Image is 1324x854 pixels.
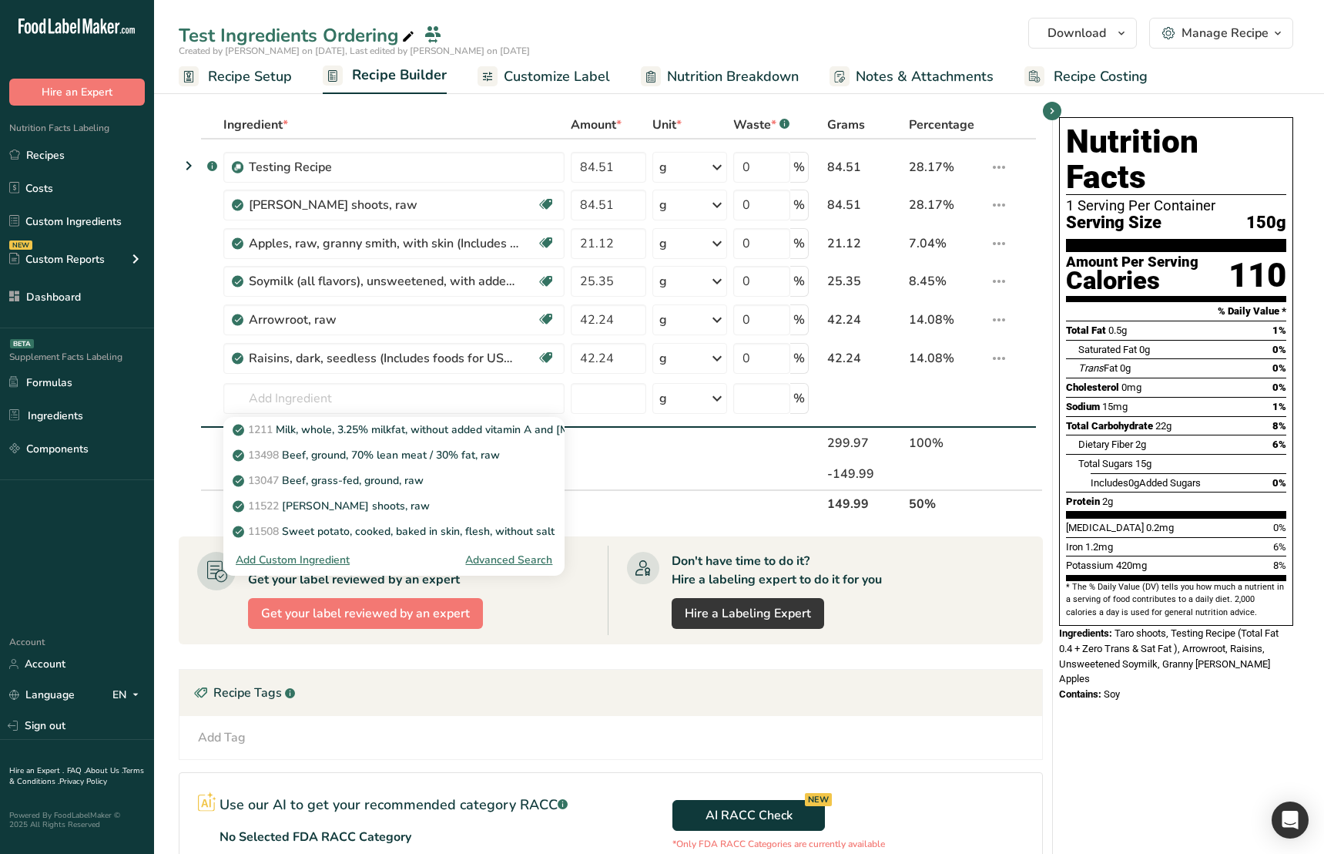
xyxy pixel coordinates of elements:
[465,552,552,568] div: Advanced Search
[179,670,1042,716] div: Recipe Tags
[223,493,565,519] a: 11522[PERSON_NAME] shoots, raw
[659,234,667,253] div: g
[1102,496,1113,507] span: 2g
[1066,581,1286,619] section: * The % Daily Value (DV) tells you how much a nutrient in a serving of food contributes to a dail...
[1272,382,1286,393] span: 0%
[1066,382,1119,393] span: Cholesterol
[10,339,34,348] div: BETA
[9,681,75,708] a: Language
[248,473,279,488] span: 13047
[1047,24,1106,42] span: Download
[1155,420,1171,432] span: 22g
[827,311,902,329] div: 42.24
[906,489,987,517] th: 50%
[223,468,565,493] a: 13047Beef, grass-fed, ground, raw
[248,448,279,462] span: 13498
[223,442,565,468] a: 13498Beef, ground, 70% lean meat / 30% fat, raw
[824,489,905,517] th: 149.99
[179,45,530,57] span: Created by [PERSON_NAME] on [DATE], Last edited by [PERSON_NAME] on [DATE]
[827,158,902,177] div: 84.51
[652,116,682,134] span: Unit
[1066,124,1286,195] h1: Nutrition Facts
[909,158,984,177] div: 28.17%
[249,158,518,177] div: Testing Recipe
[1059,627,1279,684] span: Taro shoots, Testing Recipe (Total Fat 0.4 + Zero Trans & Sat Fat ), Arrowroot, Raisins, Unsweete...
[1104,688,1120,700] span: Soy
[1066,496,1100,507] span: Protein
[236,523,555,540] p: Sweet potato, cooked, baked in skin, flesh, without salt
[827,196,902,214] div: 84.51
[830,59,994,94] a: Notes & Attachments
[1273,560,1286,571] span: 8%
[672,800,825,831] button: AI RACC Check NEW
[504,66,610,87] span: Customize Label
[1228,255,1286,296] div: 110
[827,272,902,291] div: 25.35
[909,434,984,452] div: 100%
[223,417,565,442] a: 1211Milk, whole, 3.25% milkfat, without added vitamin A and [MEDICAL_DATA]
[1272,362,1286,374] span: 0%
[1024,59,1148,94] a: Recipe Costing
[1272,344,1286,355] span: 0%
[571,116,622,134] span: Amount
[1066,401,1100,412] span: Sodium
[1273,522,1286,533] span: 0%
[249,234,518,253] div: Apples, raw, granny smith, with skin (Includes foods for USDA's Food Distribution Program)
[261,604,470,623] span: Get your label reviewed by an expert
[1059,627,1112,639] span: Ingredients:
[667,66,799,87] span: Nutrition Breakdown
[909,311,984,329] div: 14.08%
[1146,522,1174,533] span: 0.2mg
[236,552,350,568] div: Add Custom Ingredient
[236,472,424,489] p: Beef, grass-fed, ground, raw
[1066,198,1286,213] div: 1 Serving Per Container
[1139,344,1150,355] span: 0g
[220,489,812,517] th: Net Totals
[827,116,865,134] span: Grams
[208,66,292,87] span: Recipe Setup
[827,349,902,368] div: 42.24
[1272,420,1286,432] span: 8%
[909,196,984,214] div: 28.17%
[236,498,430,514] p: [PERSON_NAME] shoots, raw
[659,272,667,291] div: g
[1273,541,1286,553] span: 6%
[827,234,902,253] div: 21.12
[659,311,667,329] div: g
[9,79,145,106] button: Hire an Expert
[659,196,667,214] div: g
[249,272,518,291] div: Soymilk (all flavors), unsweetened, with added calcium, vitamins A and D
[249,349,518,368] div: Raisins, dark, seedless (Includes foods for USDA's Food Distribution Program)
[179,22,417,49] div: Test Ingredients Ordering
[1066,420,1153,432] span: Total Carbohydrate
[1182,24,1269,42] div: Manage Recipe
[85,765,122,776] a: About Us .
[909,234,984,253] div: 7.04%
[1066,255,1198,270] div: Amount Per Serving
[1272,439,1286,450] span: 6%
[248,524,279,539] span: 11508
[1272,401,1286,412] span: 1%
[827,465,902,483] div: -149.99
[909,272,984,291] div: 8.45%
[1120,362,1131,374] span: 0g
[805,793,832,806] div: NEW
[1246,213,1286,233] span: 150g
[1091,477,1201,489] span: Includes Added Sugars
[1066,560,1114,571] span: Potassium
[249,311,518,329] div: Arrowroot, raw
[733,116,789,134] div: Waste
[236,447,500,463] p: Beef, ground, 70% lean meat / 30% fat, raw
[67,765,85,776] a: FAQ .
[1149,18,1293,49] button: Manage Recipe
[179,59,292,94] a: Recipe Setup
[248,422,273,437] span: 1211
[223,383,565,414] input: Add Ingredient
[1272,477,1286,489] span: 0%
[672,598,824,629] a: Hire a Labeling Expert
[659,158,667,177] div: g
[1078,362,1118,374] span: Fat
[827,434,902,452] div: 299.97
[1078,344,1137,355] span: Saturated Fat
[9,765,64,776] a: Hire an Expert .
